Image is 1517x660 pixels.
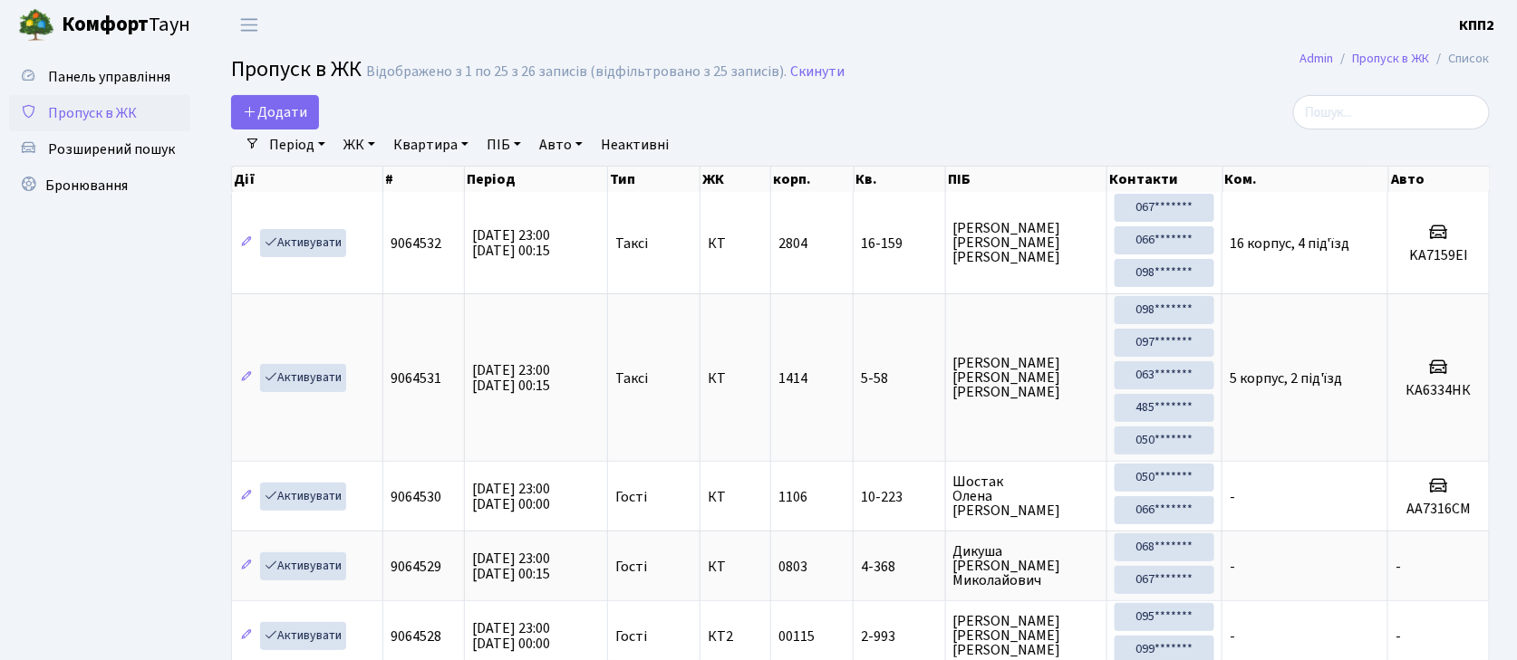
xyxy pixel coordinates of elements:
th: Кв. [855,167,946,192]
span: 9064528 [391,627,441,646]
span: Бронювання [45,176,128,196]
span: 5-58 [861,371,937,386]
a: ПІБ [479,129,528,160]
span: [DATE] 23:00 [DATE] 00:15 [472,225,550,261]
span: 9064531 [391,368,441,388]
span: Гості [615,629,647,644]
a: Активувати [260,622,346,650]
input: Пошук... [1293,95,1490,129]
th: Дії [232,167,383,192]
span: [PERSON_NAME] [PERSON_NAME] [PERSON_NAME] [953,221,1099,264]
a: Період [262,129,333,160]
h5: АА7316СМ [1396,501,1482,518]
span: 1414 [778,368,807,388]
button: Переключити навігацію [227,10,272,40]
span: Таксі [615,236,648,251]
div: Відображено з 1 по 25 з 26 записів (відфільтровано з 25 записів). [366,63,787,81]
span: 2-993 [861,629,937,644]
a: Розширений пошук [9,131,190,167]
a: Пропуск в ЖК [1353,49,1430,68]
b: КПП2 [1460,15,1495,35]
span: 9064529 [391,557,441,577]
span: - [1230,557,1235,577]
span: Гості [615,560,647,574]
span: Пропуск в ЖК [231,53,362,85]
span: [PERSON_NAME] [PERSON_NAME] [PERSON_NAME] [953,614,1099,657]
img: logo.png [18,7,54,43]
a: Бронювання [9,167,190,204]
span: 5 корпус, 2 під'їзд [1230,368,1343,388]
a: ЖК [336,129,382,160]
span: Дикуша [PERSON_NAME] Миколайович [953,544,1099,588]
h5: КА6334НК [1396,382,1482,399]
span: [DATE] 23:00 [DATE] 00:00 [472,618,550,654]
th: Тип [608,167,701,192]
h5: KA7159EI [1396,247,1482,264]
a: Активувати [260,364,346,392]
span: 10-223 [861,490,937,504]
span: Таун [62,10,190,41]
span: КТ [708,371,763,386]
span: [PERSON_NAME] [PERSON_NAME] [PERSON_NAME] [953,356,1099,399]
a: Пропуск в ЖК [9,95,190,131]
span: 9064530 [391,487,441,507]
span: КТ [708,490,763,504]
span: 16-159 [861,236,937,251]
span: - [1230,487,1235,507]
th: Період [465,167,608,192]
a: Панель управління [9,59,190,95]
th: Ком. [1223,167,1390,192]
span: - [1396,627,1401,646]
th: Контакти [1107,167,1222,192]
span: Гості [615,490,647,504]
li: Список [1430,49,1490,69]
span: КТ2 [708,629,763,644]
a: КПП2 [1460,14,1495,36]
nav: breadcrumb [1273,40,1517,78]
a: Admin [1300,49,1334,68]
a: Додати [231,95,319,129]
span: [DATE] 23:00 [DATE] 00:15 [472,549,550,584]
a: Квартира [386,129,476,160]
span: [DATE] 23:00 [DATE] 00:00 [472,479,550,514]
span: 2804 [778,234,807,253]
th: корп. [771,167,854,192]
a: Авто [532,129,590,160]
span: - [1396,557,1401,577]
span: - [1230,627,1235,646]
th: Авто [1389,167,1491,192]
th: # [383,167,465,192]
span: Додати [243,102,307,122]
b: Комфорт [62,10,149,39]
a: Активувати [260,229,346,257]
a: Неактивні [594,129,676,160]
span: [DATE] 23:00 [DATE] 00:15 [472,360,550,396]
span: Панель управління [48,67,170,87]
span: Пропуск в ЖК [48,103,137,123]
span: Таксі [615,371,648,386]
a: Скинути [790,63,845,81]
span: 16 корпус, 4 під'їзд [1230,234,1350,253]
th: ПІБ [946,167,1107,192]
a: Активувати [260,552,346,580]
span: 9064532 [391,234,441,253]
span: КТ [708,560,763,574]
a: Активувати [260,483,346,511]
span: Шостак Олена [PERSON_NAME] [953,474,1099,518]
span: КТ [708,236,763,251]
span: 00115 [778,627,815,646]
th: ЖК [701,167,771,192]
span: 1106 [778,487,807,507]
span: Розширений пошук [48,139,175,159]
span: 4-368 [861,560,937,574]
span: 0803 [778,557,807,577]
